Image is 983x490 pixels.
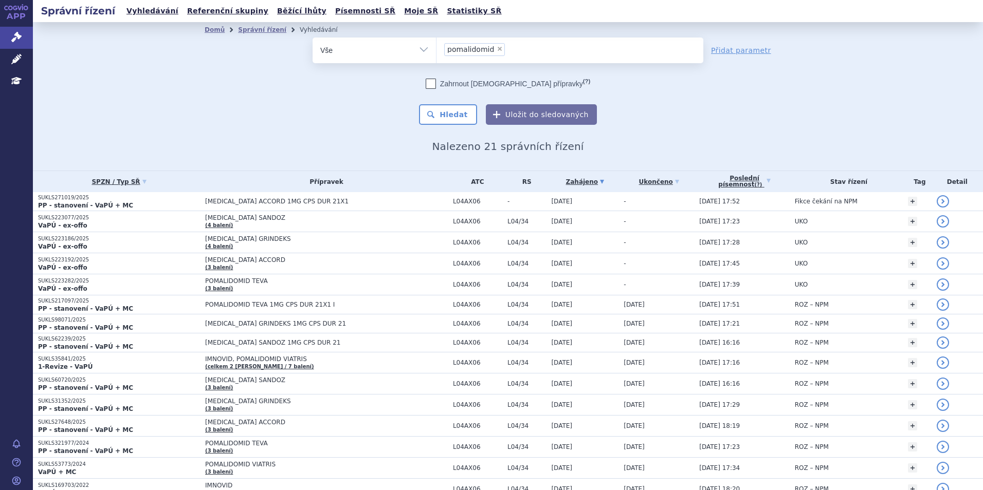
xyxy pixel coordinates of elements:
button: Hledat [419,104,477,125]
span: [DATE] [551,401,572,408]
a: Běžící lhůty [274,4,330,18]
a: + [908,319,917,328]
span: [DATE] [624,443,645,450]
a: + [908,280,917,289]
span: [MEDICAL_DATA] SANDOZ [205,376,448,384]
span: [DATE] [551,359,572,366]
span: L04AX06 [453,198,502,205]
strong: 1-Revize - VaPÚ [38,363,93,370]
span: UKO [795,281,808,288]
span: [DATE] 17:28 [699,239,740,246]
p: SUKLS223192/2025 [38,256,200,263]
span: L04/34 [507,320,546,327]
span: L04AX06 [453,401,502,408]
a: (3 balení) [205,406,233,411]
a: + [908,259,917,268]
span: - [624,260,626,267]
button: Uložit do sledovaných [486,104,597,125]
span: [MEDICAL_DATA] ACCORD 1MG CPS DUR 21X1 [205,198,448,205]
strong: PP - stanovení - VaPÚ + MC [38,405,133,412]
a: (4 balení) [205,243,233,249]
span: Nalezeno 21 správních řízení [432,140,584,153]
span: ROZ – NPM [795,401,829,408]
a: (3 balení) [205,469,233,475]
span: ROZ – NPM [795,339,829,346]
span: L04AX06 [453,339,502,346]
span: [DATE] [551,239,572,246]
span: L04/34 [507,218,546,225]
span: [DATE] 17:51 [699,301,740,308]
span: - [624,198,626,205]
span: - [507,198,546,205]
a: detail [937,462,949,474]
th: Stav řízení [790,171,903,192]
a: (3 balení) [205,385,233,390]
a: detail [937,236,949,249]
span: POMALIDOMID TEVA [205,277,448,285]
strong: PP - stanovení - VaPÚ + MC [38,324,133,331]
span: [DATE] [551,301,572,308]
a: detail [937,378,949,390]
span: ROZ – NPM [795,301,829,308]
span: [DATE] [551,260,572,267]
a: + [908,442,917,451]
a: + [908,358,917,367]
span: POMALIDOMID TEVA [205,440,448,447]
span: - [624,218,626,225]
p: SUKLS321977/2024 [38,440,200,447]
span: [MEDICAL_DATA] GRINDEKS [205,235,448,242]
span: [MEDICAL_DATA] GRINDEKS [205,398,448,405]
a: + [908,400,917,409]
strong: VaPÚ - ex-offo [38,222,87,229]
a: Ukončeno [624,175,694,189]
span: [DATE] [624,464,645,472]
span: [DATE] [551,422,572,429]
p: SUKLS60720/2025 [38,376,200,384]
th: RS [502,171,546,192]
span: [DATE] [624,301,645,308]
span: [MEDICAL_DATA] GRINDEKS 1MG CPS DUR 21 [205,320,448,327]
span: ROZ – NPM [795,464,829,472]
span: UKO [795,218,808,225]
strong: PP - stanovení - VaPÚ + MC [38,447,133,455]
a: detail [937,399,949,411]
span: [DATE] [551,320,572,327]
a: (celkem 2 [PERSON_NAME] / 7 balení) [205,364,314,369]
span: L04AX06 [453,218,502,225]
p: SUKLS223282/2025 [38,277,200,285]
span: IMNOVID [205,482,448,489]
span: [DATE] [624,401,645,408]
span: ROZ – NPM [795,380,829,387]
li: Vyhledávání [300,22,351,37]
p: SUKLS31352/2025 [38,398,200,405]
span: L04/34 [507,464,546,472]
a: Statistiky SŘ [444,4,504,18]
span: L04/34 [507,443,546,450]
a: Referenční skupiny [184,4,271,18]
span: POMALIDOMID TEVA 1MG CPS DUR 21X1 I [205,301,448,308]
span: [DATE] 17:39 [699,281,740,288]
span: × [497,46,503,52]
span: [MEDICAL_DATA] SANDOZ 1MG CPS DUR 21 [205,339,448,346]
a: detail [937,298,949,311]
a: + [908,300,917,309]
span: [MEDICAL_DATA] SANDOZ [205,214,448,221]
a: (3 balení) [205,427,233,432]
th: Přípravek [200,171,448,192]
a: SPZN / Typ SŘ [38,175,200,189]
span: L04/34 [507,260,546,267]
span: [DATE] [624,359,645,366]
abbr: (?) [583,78,590,85]
p: SUKLS217097/2025 [38,297,200,305]
a: (3 balení) [205,286,233,291]
span: ROZ – NPM [795,443,829,450]
span: L04/34 [507,301,546,308]
strong: PP - stanovení - VaPÚ + MC [38,202,133,209]
span: UKO [795,239,808,246]
a: + [908,197,917,206]
p: SUKLS271019/2025 [38,194,200,201]
a: Přidat parametr [711,45,771,55]
a: Správní řízení [238,26,286,33]
a: detail [937,278,949,291]
span: [DATE] 16:16 [699,380,740,387]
